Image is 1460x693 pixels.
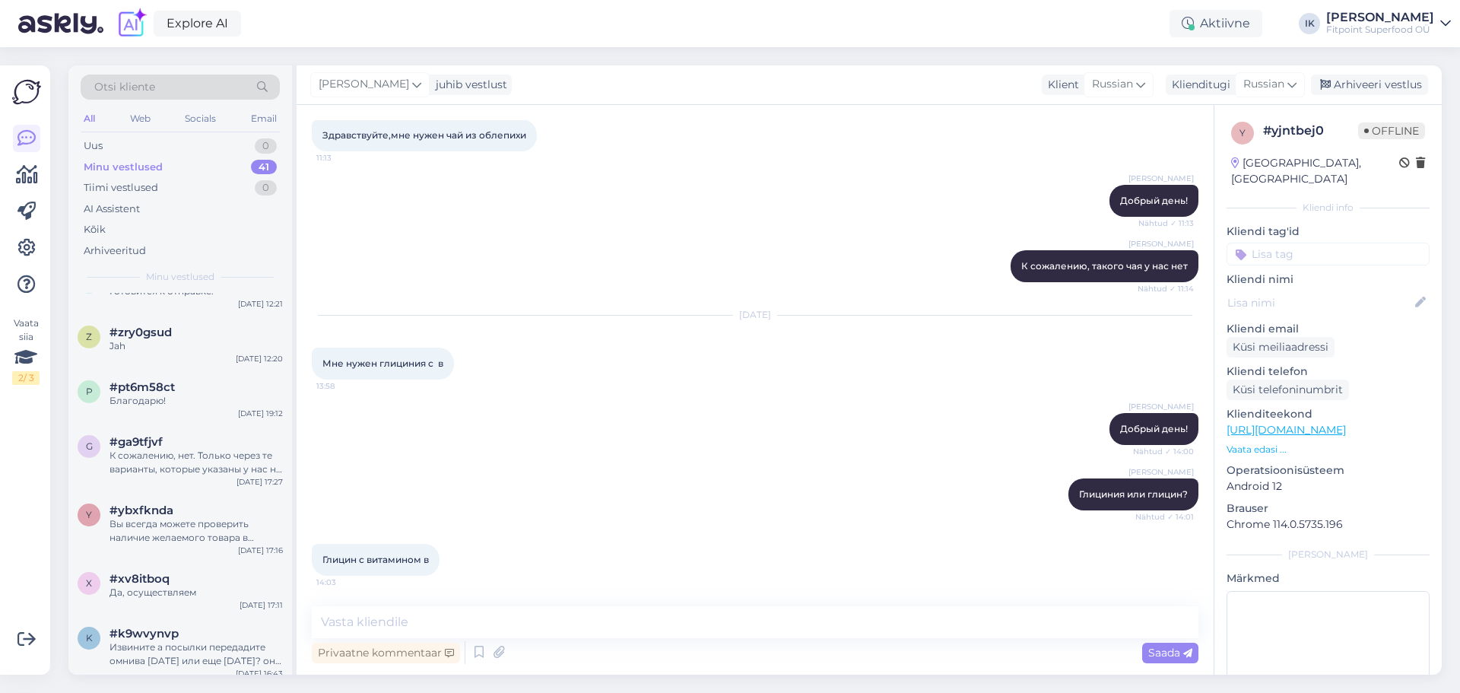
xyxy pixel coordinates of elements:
[1227,294,1412,311] input: Lisa nimi
[1128,401,1194,412] span: [PERSON_NAME]
[1227,201,1430,215] div: Kliendi info
[322,358,443,369] span: Мне нужен глициния с в
[86,509,92,520] span: y
[1227,501,1430,517] p: Brauser
[316,577,373,588] span: 14:03
[236,668,283,679] div: [DATE] 16:43
[255,180,277,196] div: 0
[109,449,283,476] div: К сожалению, нет. Только через те варианты, которые указаны у нас на сайте
[238,298,283,310] div: [DATE] 12:21
[1137,218,1194,229] span: Nähtud ✓ 11:13
[1227,443,1430,456] p: Vaata edasi ...
[109,517,283,545] div: Вы всегда можете проверить наличие желаемого товара в магазине на нашем сайте, до того как поедет...
[1326,11,1451,36] a: [PERSON_NAME]Fitpoint Superfood OÜ
[430,77,507,93] div: juhib vestlust
[316,152,373,164] span: 11:13
[86,440,93,452] span: g
[1128,238,1194,250] span: [PERSON_NAME]
[312,643,460,663] div: Privaatne kommentaar
[255,138,277,154] div: 0
[109,339,283,353] div: Jah
[109,627,179,641] span: #k9wvynvp
[238,408,283,419] div: [DATE] 19:12
[1021,260,1188,272] span: К сожалению, такого чая у нас нет
[1227,571,1430,587] p: Märkmed
[109,572,170,586] span: #xv8itboq
[127,109,154,129] div: Web
[1227,243,1430,265] input: Lisa tag
[109,326,172,339] span: #zry0gsud
[84,160,163,175] div: Minu vestlused
[1358,122,1425,139] span: Offline
[1137,283,1194,294] span: Nähtud ✓ 11:14
[109,435,163,449] span: #ga9tfjvf
[1227,337,1335,358] div: Küsi meiliaadressi
[94,79,155,95] span: Otsi kliente
[240,599,283,611] div: [DATE] 17:11
[84,222,106,237] div: Kõik
[84,138,103,154] div: Uus
[86,386,93,397] span: p
[1326,24,1434,36] div: Fitpoint Superfood OÜ
[1263,122,1358,140] div: # yjntbej0
[81,109,98,129] div: All
[1227,463,1430,478] p: Operatsioonisüsteem
[238,545,283,556] div: [DATE] 17:16
[109,504,173,517] span: #ybxfknda
[109,394,283,408] div: Благодарю!
[248,109,280,129] div: Email
[1092,76,1133,93] span: Russian
[109,641,283,668] div: Извините а посылки передадите омнива [DATE] или еще [DATE]? они просто зарегистрированные сейчас
[316,380,373,392] span: 13:58
[182,109,219,129] div: Socials
[116,8,148,40] img: explore-ai
[1227,478,1430,494] p: Android 12
[1148,646,1192,660] span: Saada
[1166,77,1230,93] div: Klienditugi
[12,78,41,106] img: Askly Logo
[1227,406,1430,422] p: Klienditeekond
[1227,548,1430,561] div: [PERSON_NAME]
[109,380,175,394] span: #pt6m58ct
[1128,173,1194,184] span: [PERSON_NAME]
[251,160,277,175] div: 41
[1042,77,1079,93] div: Klient
[236,353,283,364] div: [DATE] 12:20
[322,554,429,565] span: Глицин с витамином в
[84,202,140,217] div: AI Assistent
[1231,155,1399,187] div: [GEOGRAPHIC_DATA], [GEOGRAPHIC_DATA]
[1299,13,1320,34] div: IK
[1227,423,1346,437] a: [URL][DOMAIN_NAME]
[312,308,1198,322] div: [DATE]
[12,316,40,385] div: Vaata siia
[86,632,93,644] span: k
[319,76,409,93] span: [PERSON_NAME]
[1227,380,1349,400] div: Küsi telefoninumbrit
[1243,76,1284,93] span: Russian
[1120,423,1188,434] span: Добрый день!
[84,180,158,196] div: Tiimi vestlused
[86,577,92,589] span: x
[1326,11,1434,24] div: [PERSON_NAME]
[236,476,283,488] div: [DATE] 17:27
[1079,488,1188,500] span: Глициния или глицин?
[1239,127,1246,138] span: y
[84,243,146,259] div: Arhiveeritud
[1133,446,1194,457] span: Nähtud ✓ 14:00
[109,586,283,599] div: Да, осуществляем
[1227,364,1430,380] p: Kliendi telefon
[146,270,214,284] span: Minu vestlused
[12,371,40,385] div: 2 / 3
[1170,10,1262,37] div: Aktiivne
[1135,511,1194,523] span: Nähtud ✓ 14:01
[1227,517,1430,532] p: Chrome 114.0.5735.196
[1120,195,1188,206] span: Добрый день!
[322,129,526,141] span: Здравствуйте,мне нужен чай из облепихи
[1227,224,1430,240] p: Kliendi tag'id
[1128,466,1194,478] span: [PERSON_NAME]
[86,331,92,342] span: z
[154,11,241,37] a: Explore AI
[1311,75,1428,95] div: Arhiveeri vestlus
[1227,272,1430,288] p: Kliendi nimi
[1227,321,1430,337] p: Kliendi email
